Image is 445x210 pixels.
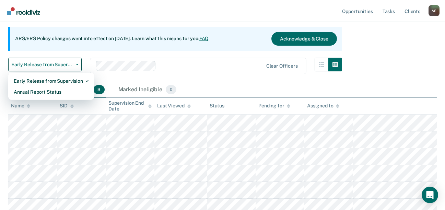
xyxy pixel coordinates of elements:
div: Name [11,103,30,109]
button: Early Release from Supervision [8,58,82,71]
div: Annual Report Status [14,86,89,97]
div: Pending for [258,103,290,109]
div: SID [60,103,74,109]
div: Supervision End Date [108,100,152,112]
div: A S [429,5,440,16]
button: Acknowledge & Close [271,32,337,46]
div: Last Viewed [157,103,190,109]
div: Clear officers [266,63,298,69]
button: Profile dropdown button [429,5,440,16]
a: FAQ [199,36,209,41]
div: Assigned to [307,103,339,109]
div: Marked Ineligible0 [117,82,178,97]
span: 0 [166,85,176,94]
div: Early Release from Supervision [14,75,89,86]
span: Early Release from Supervision [11,62,73,68]
div: Open Intercom Messenger [422,187,438,203]
span: 9 [93,85,104,94]
p: ARS/ERS Policy changes went into effect on [DATE]. Learn what this means for you: [15,35,209,42]
div: Status [210,103,224,109]
img: Recidiviz [7,7,40,15]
